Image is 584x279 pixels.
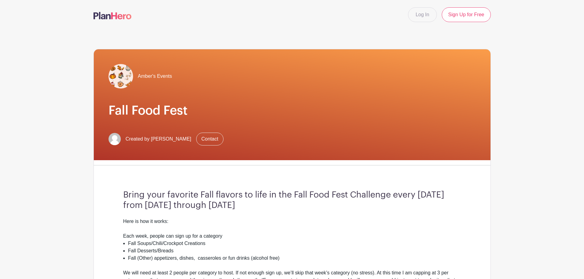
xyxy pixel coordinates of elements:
[128,247,461,254] li: Fall Desserts/Breads
[128,240,461,247] li: Fall Soups/Chili/Crockpot Creations
[109,103,476,118] h1: Fall Food Fest
[109,133,121,145] img: default-ce2991bfa6775e67f084385cd625a349d9dcbb7a52a09fb2fda1e96e2d18dcdb.png
[123,190,461,210] h3: Bring your favorite Fall flavors to life in the Fall Food Fest Challenge every [DATE] from [DATE]...
[109,64,133,89] img: hand-drawn-doodle-autumn-set-illustration-fall-symbols-collection-cartoon-various-seasonal-elemen...
[196,133,223,145] a: Contact
[138,73,172,80] span: Amber's Events
[94,12,132,19] img: logo-507f7623f17ff9eddc593b1ce0a138ce2505c220e1c5a4e2b4648c50719b7d32.svg
[442,7,490,22] a: Sign Up for Free
[123,232,461,240] div: Each week, people can sign up for a category
[128,254,461,262] li: Fall (Other) appetizers, dishes, casseroles or fun drinks (alcohol free)
[123,218,461,225] div: Here is how it works:
[408,7,437,22] a: Log In
[126,135,191,143] span: Created by [PERSON_NAME]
